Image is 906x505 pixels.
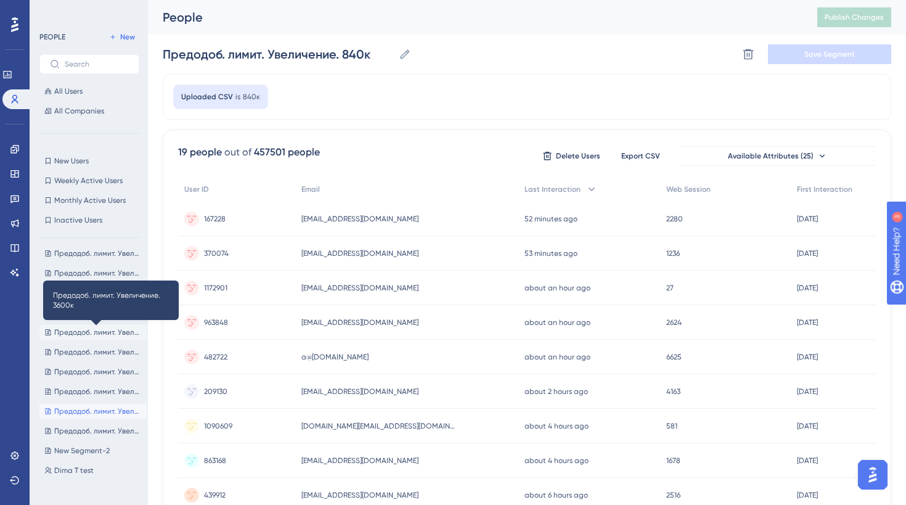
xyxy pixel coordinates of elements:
div: 457501 people [254,145,320,160]
span: Export CSV [621,151,660,161]
span: 2280 [666,214,683,224]
span: 2624 [666,318,682,327]
button: Предодоб. лимит. Увеличение. 8800к [39,266,147,281]
span: Предодоб. лимит. Увеличение. 540к [54,426,142,436]
span: Last Interaction [524,184,581,194]
span: 167228 [204,214,226,224]
span: First Interaction [797,184,852,194]
time: [DATE] [797,387,818,396]
div: 3 [86,6,89,16]
span: Web Session [666,184,711,194]
span: [EMAIL_ADDRESS][DOMAIN_NAME] [301,318,418,327]
time: about 4 hours ago [524,456,589,465]
button: All Companies [39,104,139,118]
button: Предодоб. лимит. Увеличение. 840к [39,404,147,419]
span: 1236 [666,248,680,258]
button: New Users [39,154,139,168]
time: [DATE] [797,491,818,499]
button: Предодоб. лимит. Увеличение. 1200к [39,384,147,399]
span: Monthly Active Users [54,195,126,205]
div: out of [224,145,251,160]
span: New [120,32,135,42]
span: 963848 [204,318,228,327]
button: Предодоб. лимит. Увеличение. 540к [39,424,147,438]
span: Предодоб. лимит. Увеличение. 840к [54,406,142,416]
span: 4163 [666,387,680,396]
time: about 6 hours ago [524,491,588,499]
span: New Users [54,156,89,166]
button: Предодоб. лимит. Увеличение. 10800к [39,246,147,261]
span: 209130 [204,387,227,396]
time: about 4 hours ago [524,422,589,430]
time: about 2 hours ago [524,387,588,396]
span: [EMAIL_ADDRESS][DOMAIN_NAME] [301,490,418,500]
span: 370074 [204,248,229,258]
span: Need Help? [29,3,77,18]
button: Предодоб. лимит. Увеличение. 1800к [39,364,147,379]
button: Export CSV [610,146,671,166]
span: Save Segment [804,49,855,59]
span: [EMAIL_ADDRESS][DOMAIN_NAME] [301,248,418,258]
button: New Segment-2 [39,443,147,458]
span: Предодоб. лимит. Увеличение. 10800к [54,248,142,258]
span: Weekly Active Users [54,176,123,186]
div: 19 people [178,145,222,160]
span: 6625 [666,352,682,362]
span: 2516 [666,490,680,500]
span: Предодоб. лимит. Увеличение. 1200к [54,387,142,396]
button: Предодоб. лимит. Увеличение. 2520к [39,345,147,359]
input: Search [65,60,129,68]
time: about an hour ago [524,284,590,292]
div: PEOPLE [39,32,65,42]
button: Available Attributes (25) [679,146,876,166]
button: Предодоб. лимит. Увеличение. 6240к [39,285,147,300]
button: Предодоб. лимит. Увеличение. 4800к [39,305,147,320]
time: [DATE] [797,215,818,223]
span: is [235,92,240,102]
button: New [105,30,139,44]
button: Inactive Users [39,213,139,228]
span: 482722 [204,352,227,362]
span: User ID [184,184,209,194]
button: All Users [39,84,139,99]
span: a@[DOMAIN_NAME] [301,352,369,362]
span: Предодоб. лимит. Увеличение. 1800к [54,367,142,377]
span: [EMAIL_ADDRESS][DOMAIN_NAME] [301,214,418,224]
time: about an hour ago [524,353,590,361]
button: Предодоб. лимит. Увеличение. 3600к [39,325,147,340]
time: [DATE] [797,422,818,430]
button: Dima T test [39,463,147,478]
button: Save Segment [768,44,891,64]
time: 53 minutes ago [524,249,577,258]
span: Email [301,184,320,194]
span: 840к [243,92,260,102]
iframe: UserGuiding AI Assistant Launcher [854,456,891,493]
button: Monthly Active Users [39,193,139,208]
span: Предодоб. лимит. Увеличение. 8800к [54,268,142,278]
span: Delete Users [556,151,600,161]
span: All Users [54,86,83,96]
span: Uploaded CSV [181,92,233,102]
time: [DATE] [797,353,818,361]
time: [DATE] [797,249,818,258]
div: People [163,9,786,26]
span: 863168 [204,456,226,466]
span: Предодоб. лимит. Увеличение. 3600к [54,327,142,337]
time: [DATE] [797,318,818,327]
span: Publish Changes [825,12,884,22]
button: Delete Users [541,146,602,166]
span: 1090609 [204,421,232,431]
time: [DATE] [797,284,818,292]
span: All Companies [54,106,104,116]
time: [DATE] [797,456,818,465]
span: [DOMAIN_NAME][EMAIL_ADDRESS][DOMAIN_NAME] [301,421,455,431]
span: Available Attributes (25) [728,151,814,161]
input: Segment Name [163,46,394,63]
span: [EMAIL_ADDRESS][DOMAIN_NAME] [301,456,418,466]
span: 1678 [666,456,680,466]
span: Inactive Users [54,215,102,225]
span: 27 [666,283,674,293]
span: Предодоб. лимит. Увеличение. 2520к [54,347,142,357]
